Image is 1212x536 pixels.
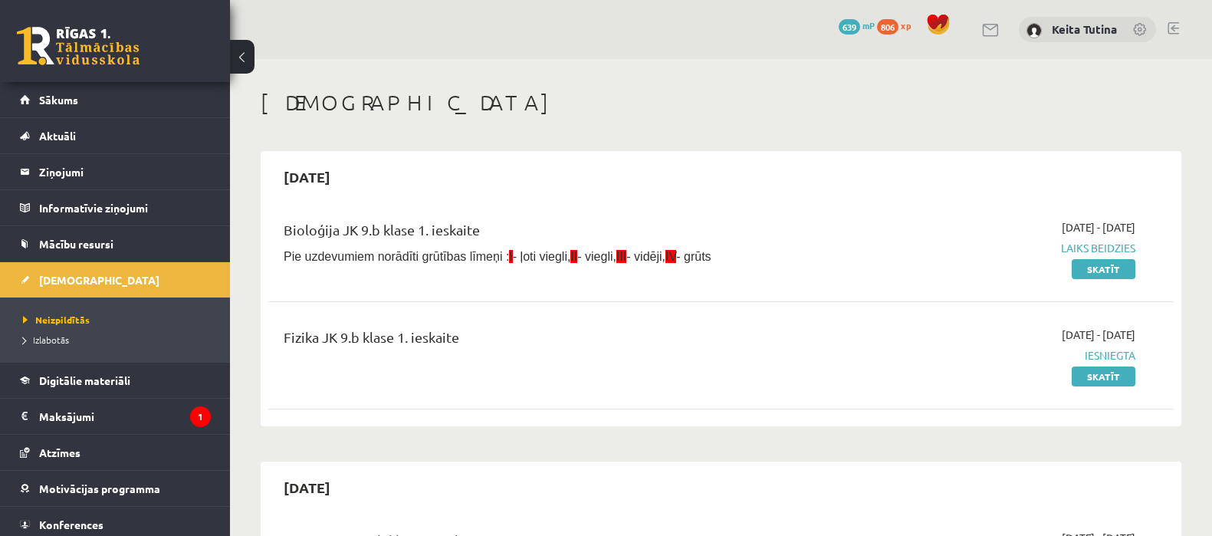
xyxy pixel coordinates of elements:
[509,250,512,263] span: I
[20,154,211,189] a: Ziņojumi
[284,219,844,248] div: Bioloģija JK 9.b klase 1. ieskaite
[1026,23,1042,38] img: Keita Tutina
[268,469,346,505] h2: [DATE]
[20,399,211,434] a: Maksājumi1
[268,159,346,195] h2: [DATE]
[1072,259,1135,279] a: Skatīt
[1062,219,1135,235] span: [DATE] - [DATE]
[867,347,1135,363] span: Iesniegta
[284,327,844,355] div: Fizika JK 9.b klase 1. ieskaite
[39,190,211,225] legend: Informatīvie ziņojumi
[20,226,211,261] a: Mācību resursi
[23,334,69,346] span: Izlabotās
[23,314,90,326] span: Neizpildītās
[877,19,898,35] span: 806
[20,262,211,298] a: [DEMOGRAPHIC_DATA]
[39,373,130,387] span: Digitālie materiāli
[190,406,211,427] i: 1
[39,518,103,531] span: Konferences
[23,333,215,347] a: Izlabotās
[39,154,211,189] legend: Ziņojumi
[839,19,875,31] a: 639 mP
[39,237,113,251] span: Mācību resursi
[261,90,1181,116] h1: [DEMOGRAPHIC_DATA]
[20,471,211,506] a: Motivācijas programma
[284,250,711,263] span: Pie uzdevumiem norādīti grūtības līmeņi : - ļoti viegli, - viegli, - vidēji, - grūts
[570,250,577,263] span: II
[20,190,211,225] a: Informatīvie ziņojumi
[20,118,211,153] a: Aktuāli
[901,19,911,31] span: xp
[39,129,76,143] span: Aktuāli
[877,19,918,31] a: 806 xp
[867,240,1135,256] span: Laiks beidzies
[39,446,80,459] span: Atzīmes
[1052,21,1117,37] a: Keita Tutina
[20,363,211,398] a: Digitālie materiāli
[17,27,140,65] a: Rīgas 1. Tālmācības vidusskola
[39,93,78,107] span: Sākums
[839,19,860,35] span: 639
[39,273,159,287] span: [DEMOGRAPHIC_DATA]
[665,250,676,263] span: IV
[23,313,215,327] a: Neizpildītās
[20,82,211,117] a: Sākums
[39,399,211,434] legend: Maksājumi
[1062,327,1135,343] span: [DATE] - [DATE]
[862,19,875,31] span: mP
[1072,367,1135,386] a: Skatīt
[616,250,626,263] span: III
[39,482,160,495] span: Motivācijas programma
[20,435,211,470] a: Atzīmes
